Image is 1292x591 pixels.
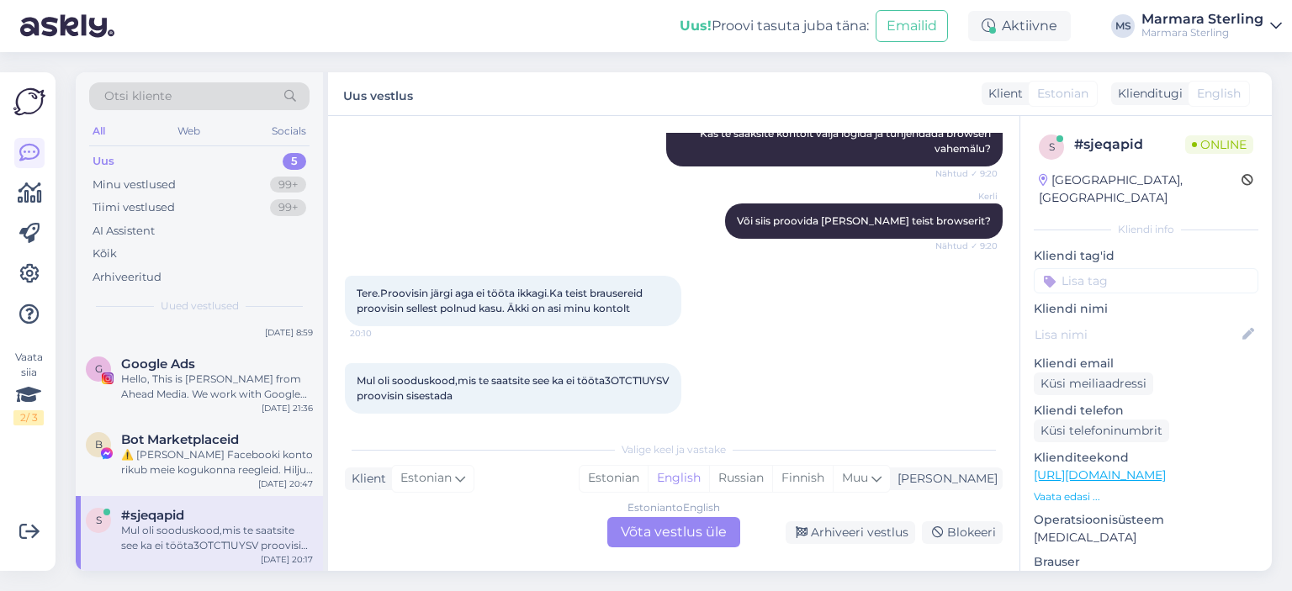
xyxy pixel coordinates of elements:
div: 99+ [270,177,306,193]
p: Kliendi email [1034,355,1258,372]
span: 20:10 [350,327,413,340]
span: Estonian [1037,85,1088,103]
div: Russian [709,466,772,491]
div: Estonian [580,466,648,491]
div: Valige keel ja vastake [345,442,1003,457]
div: Küsi meiliaadressi [1034,372,1153,395]
span: s [1049,140,1055,153]
div: Proovi tasuta juba täna: [680,16,869,36]
div: Web [174,120,204,142]
span: Muu [842,470,868,485]
span: Mul oli sooduskood,mis te saatsite see ka ei tööta3OTCT1UYSV proovisin sisestada [357,374,672,402]
input: Lisa tag [1034,268,1258,293]
button: Emailid [876,10,948,42]
div: English [648,466,709,491]
p: Klienditeekond [1034,449,1258,467]
span: #sjeqapid [121,508,184,523]
p: Kliendi tag'id [1034,247,1258,265]
div: Aktiivne [968,11,1071,41]
div: Blokeeri [922,521,1003,544]
div: Kliendi info [1034,222,1258,237]
div: [DATE] 21:36 [262,402,313,414]
div: Klienditugi [1111,85,1183,103]
span: Tere.Proovisin järgi aga ei tööta ikkagi.Ka teist brausereid proovisin sellest polnud kasu. Äkki ... [357,287,645,314]
div: ⚠️ [PERSON_NAME] Facebooki konto rikub meie kogukonna reegleid. Hiljuti on meie süsteem saanud ka... [121,447,313,478]
div: Võta vestlus üle [607,517,740,547]
div: [DATE] 20:47 [258,478,313,490]
span: Või siis proovida [PERSON_NAME] teist browserit? [737,214,991,227]
p: Kliendi nimi [1034,300,1258,318]
div: 2 / 3 [13,410,44,425]
div: 99+ [270,199,306,216]
div: # sjeqapid [1074,135,1185,155]
div: Küsi telefoninumbrit [1034,420,1169,442]
span: Google Ads [121,356,195,372]
span: Nähtud ✓ 9:20 [935,167,998,180]
div: Hello, This is [PERSON_NAME] from Ahead Media. We work with Google Ads, SEO, and website developm... [121,372,313,402]
p: Operatsioonisüsteem [1034,511,1258,529]
span: English [1197,85,1241,103]
div: [DATE] 20:17 [261,553,313,566]
div: [GEOGRAPHIC_DATA], [GEOGRAPHIC_DATA] [1039,171,1242,207]
div: Marmara Sterling [1141,26,1263,40]
span: Otsi kliente [104,87,172,105]
div: Marmara Sterling [1141,13,1263,26]
p: [MEDICAL_DATA] [1034,529,1258,546]
b: Uus! [680,18,712,34]
div: [PERSON_NAME] [891,470,998,488]
div: 5 [283,153,306,170]
span: Estonian [400,469,452,488]
div: Socials [268,120,310,142]
div: [DATE] 8:59 [265,326,313,339]
span: s [96,514,102,526]
div: Klient [345,470,386,488]
div: Minu vestlused [93,177,176,193]
div: AI Assistent [93,223,155,240]
div: Arhiveeri vestlus [786,521,915,544]
div: Estonian to English [627,500,720,515]
p: Kliendi telefon [1034,402,1258,420]
a: [URL][DOMAIN_NAME] [1034,467,1166,483]
span: Uued vestlused [161,298,239,314]
span: Online [1185,135,1253,154]
span: Nähtud ✓ 9:20 [935,240,998,252]
div: Klient [982,85,1023,103]
div: Finnish [772,466,833,491]
div: Mul oli sooduskood,mis te saatsite see ka ei tööta3OTCT1UYSV proovisin sisestada [121,523,313,553]
p: Brauser [1034,553,1258,571]
span: G [95,362,103,375]
span: Bot Marketplaceid [121,432,239,447]
div: Kõik [93,245,117,262]
p: Vaata edasi ... [1034,489,1258,504]
div: All [89,120,109,142]
img: Askly Logo [13,86,45,118]
a: Marmara SterlingMarmara Sterling [1141,13,1282,40]
input: Lisa nimi [1035,325,1239,344]
div: Arhiveeritud [93,269,161,286]
div: Vaata siia [13,350,44,425]
div: MS [1111,14,1135,38]
span: Kerli [935,190,998,203]
span: B [95,438,103,451]
div: Uus [93,153,114,170]
div: Tiimi vestlused [93,199,175,216]
label: Uus vestlus [343,82,413,105]
span: 20:17 [350,414,413,427]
